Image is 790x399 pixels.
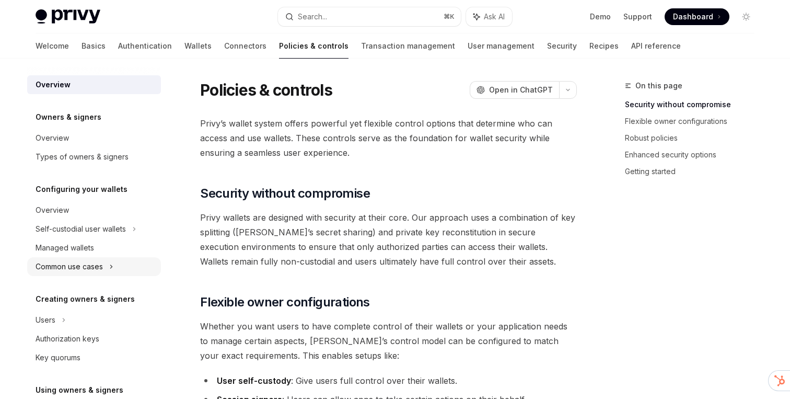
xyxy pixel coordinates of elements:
[27,238,161,257] a: Managed wallets
[36,314,55,326] div: Users
[36,293,135,305] h5: Creating owners & signers
[36,333,99,345] div: Authorization keys
[466,7,512,26] button: Ask AI
[36,183,127,196] h5: Configuring your wallets
[200,373,577,388] li: : Give users full control over their wallets.
[200,81,332,99] h1: Policies & controls
[36,151,129,163] div: Types of owners & signers
[27,129,161,147] a: Overview
[217,375,291,386] strong: User self-custody
[489,85,553,95] span: Open in ChatGPT
[36,384,123,396] h5: Using owners & signers
[278,7,461,26] button: Search...⌘K
[665,8,729,25] a: Dashboard
[36,9,100,24] img: light logo
[36,260,103,273] div: Common use cases
[200,185,370,202] span: Security without compromise
[738,8,754,25] button: Toggle dark mode
[184,33,212,59] a: Wallets
[673,12,713,22] span: Dashboard
[36,242,94,254] div: Managed wallets
[36,223,126,235] div: Self-custodial user wallets
[279,33,348,59] a: Policies & controls
[625,130,763,146] a: Robust policies
[444,13,455,21] span: ⌘ K
[82,33,106,59] a: Basics
[625,96,763,113] a: Security without compromise
[118,33,172,59] a: Authentication
[27,348,161,367] a: Key quorums
[631,33,681,59] a: API reference
[27,75,161,94] a: Overview
[625,113,763,130] a: Flexible owner configurations
[36,33,69,59] a: Welcome
[36,78,71,91] div: Overview
[27,329,161,348] a: Authorization keys
[200,319,577,363] span: Whether you want users to have complete control of their wallets or your application needs to man...
[484,12,505,22] span: Ask AI
[590,12,611,22] a: Demo
[623,12,652,22] a: Support
[470,81,559,99] button: Open in ChatGPT
[36,132,69,144] div: Overview
[298,10,327,23] div: Search...
[200,210,577,269] span: Privy wallets are designed with security at their core. Our approach uses a combination of key sp...
[589,33,619,59] a: Recipes
[200,116,577,160] span: Privy’s wallet system offers powerful yet flexible control options that determine who can access ...
[27,201,161,220] a: Overview
[625,146,763,163] a: Enhanced security options
[635,79,682,92] span: On this page
[36,351,80,364] div: Key quorums
[468,33,535,59] a: User management
[625,163,763,180] a: Getting started
[547,33,577,59] a: Security
[361,33,455,59] a: Transaction management
[200,294,370,311] span: Flexible owner configurations
[36,111,101,123] h5: Owners & signers
[36,204,69,216] div: Overview
[224,33,266,59] a: Connectors
[27,147,161,166] a: Types of owners & signers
